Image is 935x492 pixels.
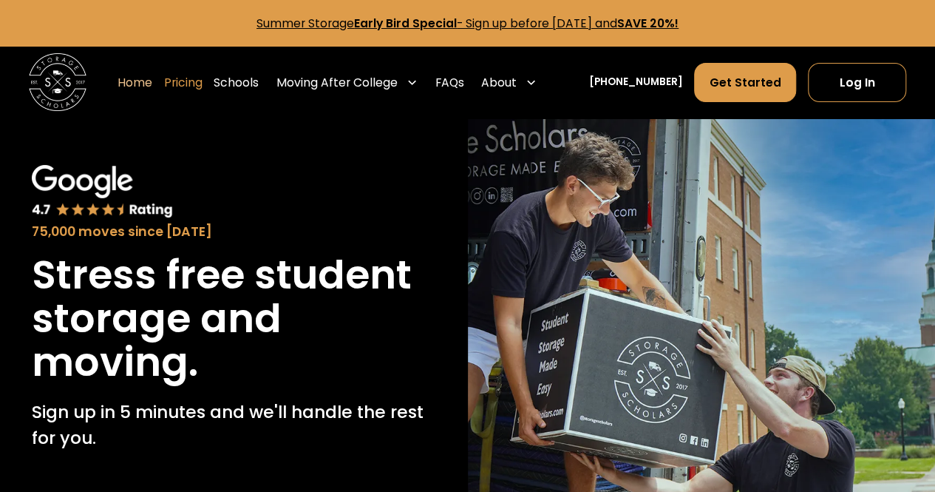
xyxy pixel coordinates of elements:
[617,16,679,31] strong: SAVE 20%!
[354,16,457,31] strong: Early Bird Special
[32,165,174,219] img: Google 4.7 star rating
[435,62,464,103] a: FAQs
[808,63,906,102] a: Log In
[29,53,86,111] img: Storage Scholars main logo
[32,222,436,241] div: 75,000 moves since [DATE]
[589,75,683,90] a: [PHONE_NUMBER]
[32,399,436,451] p: Sign up in 5 minutes and we'll handle the rest for you.
[32,253,436,384] h1: Stress free student storage and moving.
[118,62,152,103] a: Home
[256,16,679,31] a: Summer StorageEarly Bird Special- Sign up before [DATE] andSAVE 20%!
[214,62,259,103] a: Schools
[276,74,398,91] div: Moving After College
[694,63,796,102] a: Get Started
[481,74,517,91] div: About
[164,62,203,103] a: Pricing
